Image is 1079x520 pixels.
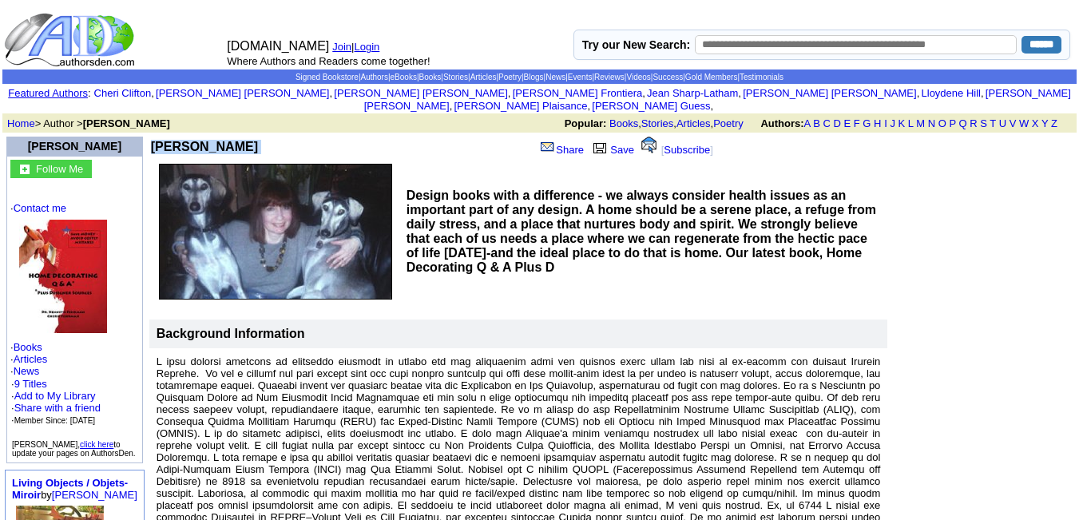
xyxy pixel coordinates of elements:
a: I [884,117,887,129]
font: ] [710,144,713,156]
font: i [590,102,592,111]
font: [DOMAIN_NAME] [227,39,329,53]
a: Videos [626,73,650,81]
font: · · · · [10,202,139,427]
a: L [908,117,914,129]
a: N [928,117,935,129]
font: Member Since: [DATE] [14,416,96,425]
a: Success [653,73,683,81]
a: Z [1051,117,1057,129]
a: [PERSON_NAME] Guess [592,100,710,112]
img: 137211.jpg [159,164,392,300]
a: Subscribe [664,144,710,156]
font: i [645,89,647,98]
a: Featured Authors [8,87,88,99]
a: R [970,117,977,129]
a: Contact me [14,202,66,214]
a: A [804,117,811,129]
a: Gold Members [685,73,738,81]
a: Signed Bookstore [296,73,359,81]
a: P [949,117,955,129]
a: 9 Titles [14,378,47,390]
font: : [8,87,90,99]
a: W [1019,117,1029,129]
font: · [11,378,101,426]
a: eBooks [391,73,417,81]
a: Poetry [713,117,744,129]
span: | | | | | | | | | | | | | | [296,73,783,81]
a: M [916,117,925,129]
a: Join [332,41,351,53]
font: i [332,89,334,98]
font: [PERSON_NAME], to update your pages on AuthorsDen. [12,440,136,458]
a: Save [589,144,634,156]
a: F [854,117,860,129]
a: News [14,365,40,377]
a: Follow Me [36,161,83,175]
a: Home [7,117,35,129]
b: [PERSON_NAME] [151,140,258,153]
a: H [874,117,881,129]
a: Share with a friend [14,402,101,414]
a: Living Objects / Objets-Miroir [12,477,128,501]
a: Y [1041,117,1048,129]
font: i [984,89,986,98]
font: [ [661,144,664,156]
a: J [890,117,895,129]
font: > Author > [7,117,170,129]
img: share_page.gif [541,141,554,153]
label: Try our New Search: [582,38,690,51]
a: Articles [14,353,48,365]
a: D [833,117,840,129]
font: i [510,89,512,98]
a: Lloydene Hill [922,87,981,99]
a: Login [355,41,380,53]
a: Testimonials [740,73,783,81]
a: E [843,117,851,129]
img: 42674.jpg [19,220,107,333]
a: B [813,117,820,129]
a: V [1010,117,1017,129]
img: library.gif [591,141,609,153]
font: Where Authors and Readers come together! [227,55,430,67]
a: [PERSON_NAME] [28,140,121,153]
a: Cheri Clifton [94,87,152,99]
font: , , , , , , , , , , [94,87,1071,112]
a: Events [568,73,593,81]
font: Follow Me [36,163,83,175]
a: Authors [360,73,387,81]
a: Stories [641,117,673,129]
a: Books [609,117,638,129]
font: i [154,89,156,98]
font: i [919,89,921,98]
a: G [863,117,871,129]
a: [PERSON_NAME] [52,489,137,501]
a: Reviews [594,73,625,81]
a: Jean Sharp-Latham [647,87,738,99]
a: Share [539,144,584,156]
img: alert.gif [641,137,657,153]
a: News [545,73,565,81]
b: Popular: [565,117,607,129]
font: i [741,89,743,98]
a: [PERSON_NAME] [PERSON_NAME] [156,87,329,99]
a: Add to My Library [14,390,96,402]
b: [PERSON_NAME] [83,117,170,129]
b: Authors: [760,117,803,129]
a: S [980,117,987,129]
a: U [999,117,1006,129]
a: Q [958,117,966,129]
a: [PERSON_NAME] [PERSON_NAME] [743,87,916,99]
font: by [12,477,137,501]
a: Poetry [498,73,522,81]
a: [PERSON_NAME] [PERSON_NAME] [334,87,507,99]
img: gc.jpg [20,165,30,174]
a: X [1032,117,1039,129]
a: Articles [470,73,497,81]
a: [PERSON_NAME] Frontiera [513,87,643,99]
a: [PERSON_NAME] Plaisance [454,100,588,112]
font: i [452,102,454,111]
a: [PERSON_NAME] [PERSON_NAME] [364,87,1071,112]
a: Stories [443,73,468,81]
